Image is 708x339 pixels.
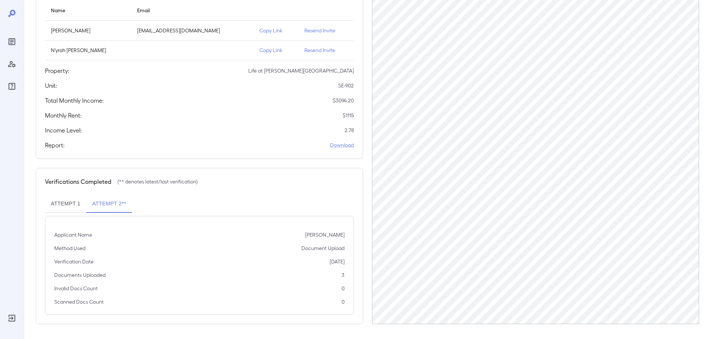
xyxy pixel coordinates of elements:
[54,244,85,252] p: Method Used
[45,81,57,90] h5: Unit:
[54,258,94,265] p: Verification Date
[45,177,111,186] h5: Verifications Completed
[6,312,18,324] div: Log Out
[45,66,69,75] h5: Property:
[137,27,248,34] p: [EMAIL_ADDRESS][DOMAIN_NAME]
[248,67,354,74] p: Life at [PERSON_NAME][GEOGRAPHIC_DATA]
[86,195,132,213] button: Attempt 2**
[45,141,65,150] h5: Report:
[54,271,106,279] p: Documents Uploaded
[301,244,345,252] p: Document Upload
[330,141,354,149] a: Download
[304,47,347,54] p: Resend Invite
[345,127,354,134] p: 2.78
[342,271,345,279] p: 3
[304,27,347,34] p: Resend Invite
[259,27,292,34] p: Copy Link
[6,58,18,70] div: Manage Users
[45,96,104,105] h5: Total Monthly Income:
[342,285,345,292] p: 0
[330,258,345,265] p: [DATE]
[6,36,18,48] div: Reports
[51,47,125,54] p: N'yrah [PERSON_NAME]
[305,231,345,239] p: [PERSON_NAME]
[342,298,345,306] p: 0
[343,112,354,119] p: $ 1115
[45,126,82,135] h5: Income Level:
[6,80,18,92] div: FAQ
[338,82,354,89] p: SE-902
[54,285,98,292] p: Invalid Docs Count
[117,178,198,185] p: (** denotes latest/last verification)
[45,111,82,120] h5: Monthly Rent:
[51,27,125,34] p: [PERSON_NAME]
[54,298,104,306] p: Scanned Docs Count
[333,97,354,104] p: $ 3094.20
[45,195,86,213] button: Attempt 1
[259,47,292,54] p: Copy Link
[54,231,92,239] p: Applicant Name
